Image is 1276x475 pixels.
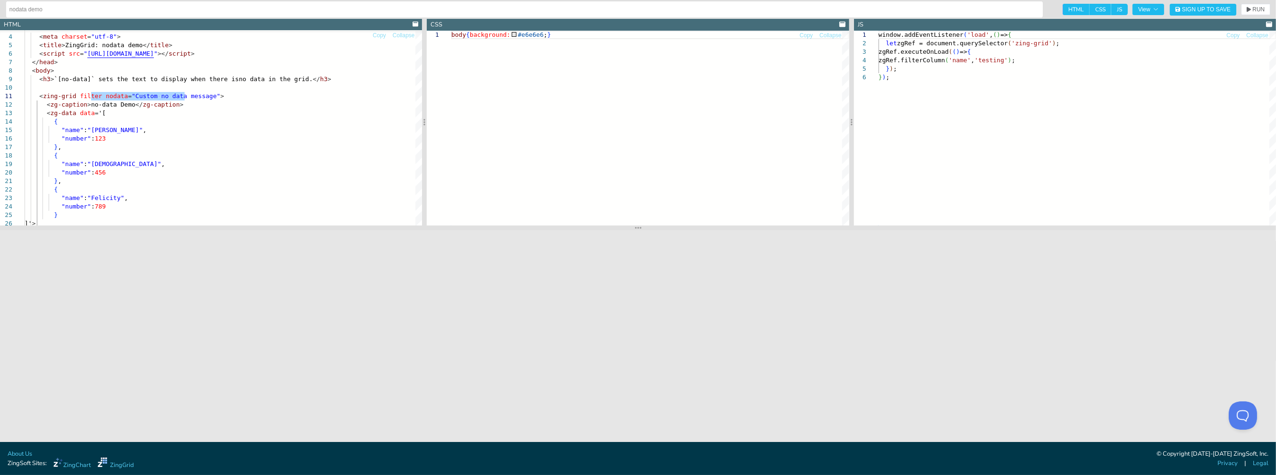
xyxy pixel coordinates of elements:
span: => [960,48,967,55]
span: RUN [1252,7,1265,12]
span: "Custom no data message" [132,92,220,100]
span: : [91,135,95,142]
span: script [43,50,65,57]
span: Copy [1226,33,1240,38]
span: "name" [61,194,84,201]
span: : [91,169,95,176]
span: > [191,50,194,57]
span: = [80,50,84,57]
span: } [54,143,58,150]
span: ) [956,48,960,55]
span: Collapse [1246,33,1268,38]
button: Copy [372,31,387,40]
button: Collapse [1246,31,1269,40]
span: | [1245,459,1246,468]
span: { [967,48,971,55]
button: Copy [1226,31,1240,40]
span: ( [952,48,956,55]
span: < [32,67,36,74]
div: checkbox-group [1063,4,1128,15]
span: ) [889,65,893,72]
span: < [39,50,43,57]
a: About Us [8,450,32,458]
a: Privacy [1217,459,1238,468]
span: , [143,126,146,133]
span: zg-caption [143,101,179,108]
span: < [39,42,43,49]
a: ZingGrid [98,458,134,470]
span: } [548,31,551,38]
span: "utf-8" [91,33,117,40]
span: "name" [61,126,84,133]
span: > [328,75,331,83]
span: title [43,42,61,49]
span: < [39,33,43,40]
span: ) [1052,40,1056,47]
span: </ [313,75,321,83]
span: : [84,194,87,201]
span: h3 [320,75,328,83]
span: { [54,186,58,193]
span: #e6e6e6 [518,31,544,38]
span: { [54,118,58,125]
span: : [84,160,87,167]
span: , [161,160,165,167]
span: = [128,92,132,100]
span: CSS [1090,4,1111,15]
div: 4 [854,56,866,65]
button: Collapse [392,31,415,40]
span: " [154,50,158,57]
span: ) [997,31,1000,38]
span: </ [143,42,150,49]
span: = [87,33,91,40]
div: JS [858,20,863,29]
span: } [54,211,58,218]
span: > [32,220,36,227]
span: src [69,50,80,57]
span: View [1138,7,1158,12]
span: 789 [95,203,106,210]
button: View [1132,4,1164,15]
span: Collapse [820,33,842,38]
span: HTML [1063,4,1090,15]
div: 3 [854,48,866,56]
span: data [80,109,94,117]
div: © Copyright [DATE]-[DATE] ZingSoft, Inc. [1157,450,1268,459]
span: ></ [158,50,169,57]
button: Copy [799,31,813,40]
a: ZingChart [53,458,91,470]
span: Copy [800,33,813,38]
span: "Felicity" [87,194,124,201]
span: script [169,50,191,57]
span: , [58,143,61,150]
span: zgRef = document.querySelector [897,40,1008,47]
span: zg-data [51,109,76,117]
span: > [54,58,58,66]
div: HTML [4,20,21,29]
span: zgRef.executeOnLoad [879,48,949,55]
span: body [451,31,466,38]
span: > [117,33,121,40]
span: 'testing' [974,57,1007,64]
span: < [39,92,43,100]
span: ZingGrid: nodata demo [65,42,143,49]
div: 2 [854,39,866,48]
div: 1 [854,31,866,39]
span: ( [945,57,949,64]
span: ; [1056,40,1059,47]
span: JS [1111,4,1128,15]
span: "number" [61,203,91,210]
span: } [886,65,889,72]
span: ; [544,31,548,38]
span: 'zing-grid' [1011,40,1052,47]
span: head [39,58,54,66]
span: " [84,50,87,57]
span: = [95,109,99,117]
span: no data in the grid. [239,75,313,83]
div: 1 [427,31,439,39]
span: "[DEMOGRAPHIC_DATA]" [87,160,161,167]
span: ) [1008,57,1012,64]
span: < [47,101,51,108]
span: window.addEventListener [879,31,963,38]
span: , [124,194,128,201]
